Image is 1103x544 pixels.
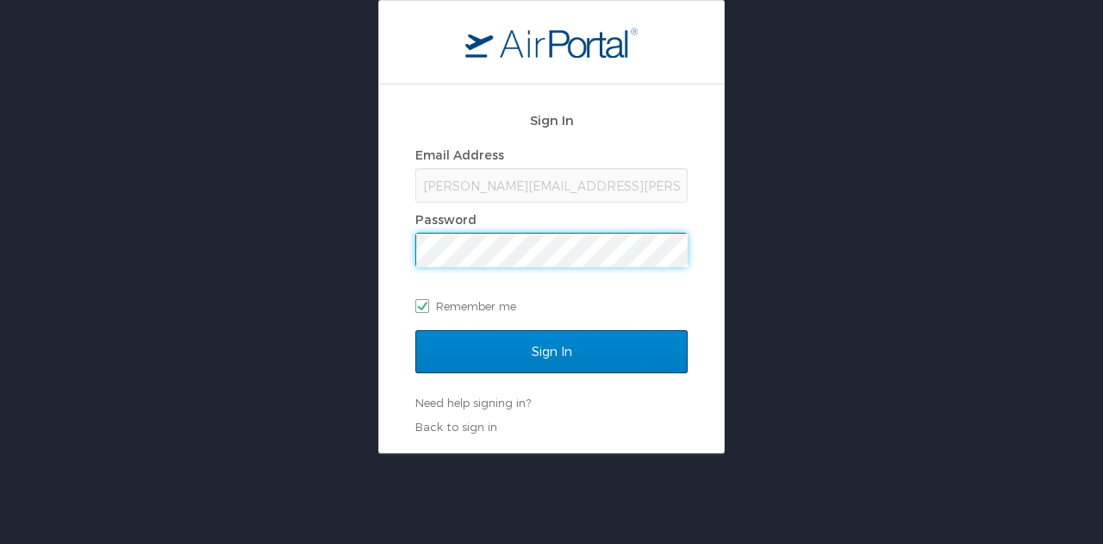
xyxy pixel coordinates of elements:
[415,396,531,410] a: Need help signing in?
[415,110,688,130] h2: Sign In
[465,27,638,58] img: logo
[415,212,477,227] label: Password
[415,293,688,319] label: Remember me
[415,420,497,434] a: Back to sign in
[415,147,504,162] label: Email Address
[415,330,688,373] input: Sign In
